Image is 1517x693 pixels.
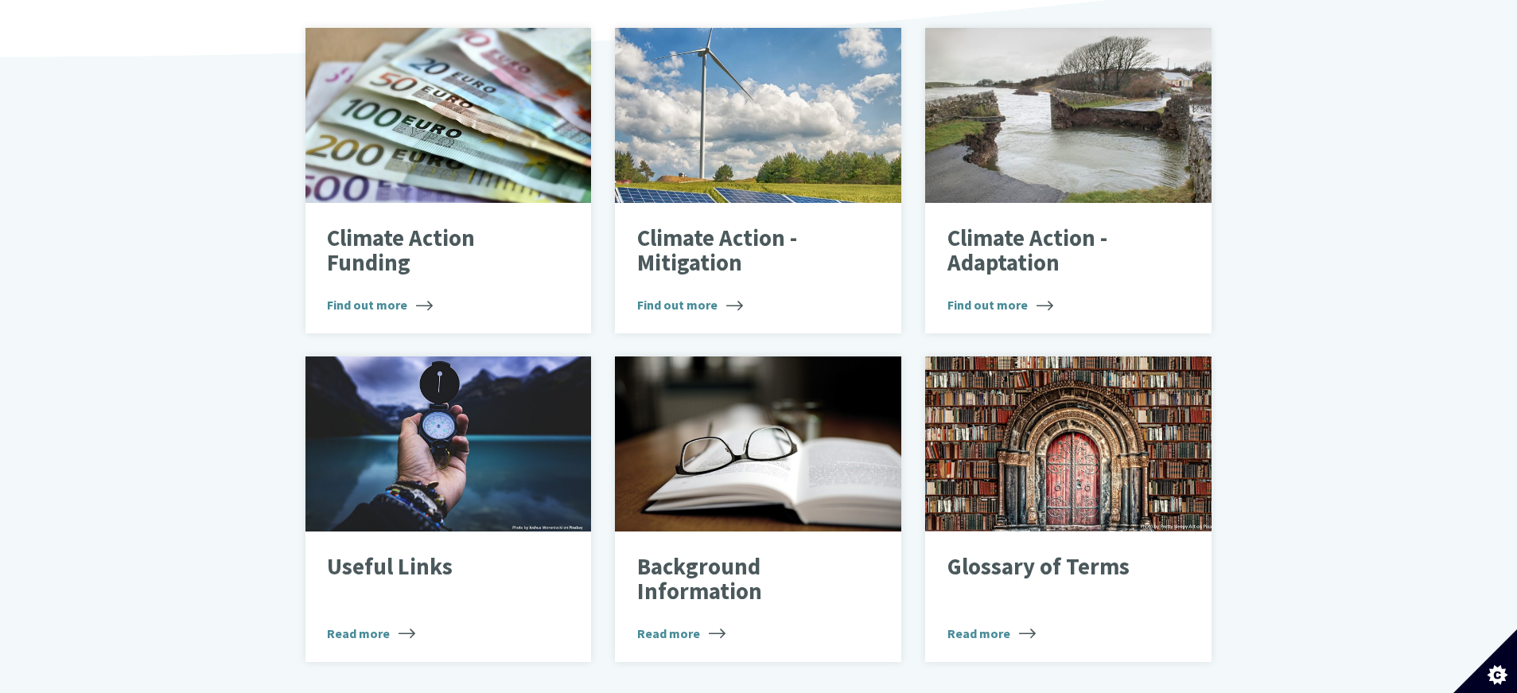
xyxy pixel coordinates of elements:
a: Climate Action Funding Find out more [305,28,592,333]
p: Climate Action - Adaptation [947,226,1166,276]
a: Useful Links Read more [305,356,592,662]
span: Read more [947,624,1036,643]
p: Background Information [637,555,856,605]
a: Climate Action - Adaptation Find out more [925,28,1212,333]
button: Set cookie preferences [1453,629,1517,693]
span: Find out more [637,295,743,314]
a: Climate Action - Mitigation Find out more [615,28,901,333]
a: Background Information Read more [615,356,901,662]
p: Useful Links [327,555,546,580]
p: Climate Action Funding [327,226,546,276]
a: Glossary of Terms Read more [925,356,1212,662]
span: Read more [637,624,725,643]
p: Glossary of Terms [947,555,1166,580]
span: Find out more [947,295,1053,314]
span: Find out more [327,295,433,314]
span: Read more [327,624,415,643]
p: Climate Action - Mitigation [637,226,856,276]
